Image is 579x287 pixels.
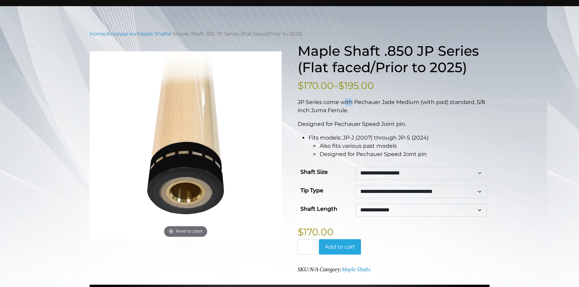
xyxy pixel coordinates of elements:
span: $ [297,80,303,91]
bdi: 170.00 [297,226,333,238]
label: Tip Type [300,185,323,196]
span: $ [338,80,344,91]
p: Designed for Pechauer Speed Joint pin. [297,120,489,128]
li: Fits models: JP-J (2007) through JP-S (2024) [308,134,489,158]
h1: Maple Shaft .850 JP Series (Flat faced/Prior to 2025) [297,43,489,76]
button: Add to cart [319,239,361,255]
span: SKU: [297,266,318,272]
span: N/A [310,266,318,272]
span: Category: [320,266,371,272]
nav: Breadcrumb [90,30,489,38]
p: JP Series come with Pechauer Jade Medium (with pad) standard, 5/8 inch Juma Ferrule. [297,98,489,115]
li: Also fits various past models [319,142,489,150]
img: Maple Shaft .850 JP Series Flat Faced (2001 to Present) [90,51,282,239]
span: $ [297,226,303,238]
a: Maple Shafts [137,31,170,37]
input: Product quantity [297,239,317,255]
a: Home [90,31,105,37]
bdi: 195.00 [338,80,374,91]
li: Designed for Pechauer Speed Joint pin [319,150,489,158]
label: Shaft Length [300,204,337,214]
label: Shaft Size [300,167,327,178]
p: – [297,78,489,93]
a: Maple Shafts [341,266,370,272]
bdi: 170.00 [297,80,333,91]
a: Maple Shaft .850 JP Series Flat Faced (2001 to Present)Hover to zoom [90,51,282,239]
a: Accessories [107,31,136,37]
